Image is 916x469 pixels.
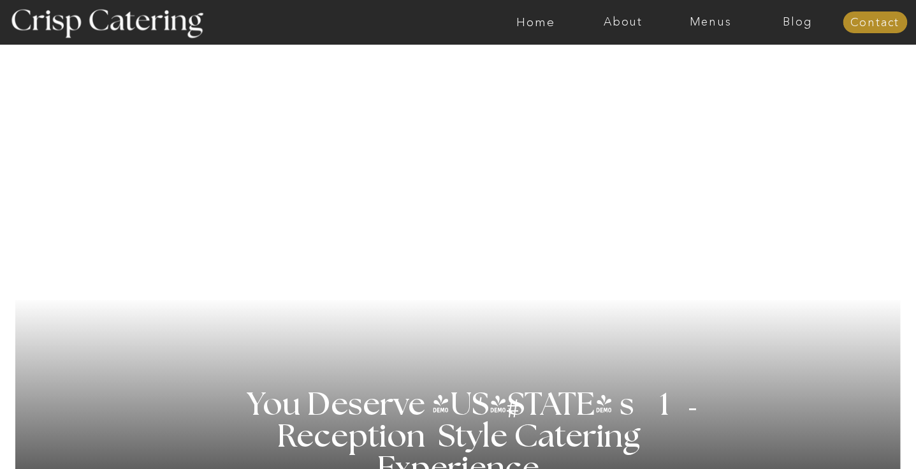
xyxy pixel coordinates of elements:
[579,16,667,29] a: About
[492,16,579,29] a: Home
[454,390,507,422] h3: '
[664,375,701,447] h3: '
[843,17,907,29] a: Contact
[667,16,754,29] a: Menus
[754,16,841,29] a: Blog
[478,396,551,433] h3: #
